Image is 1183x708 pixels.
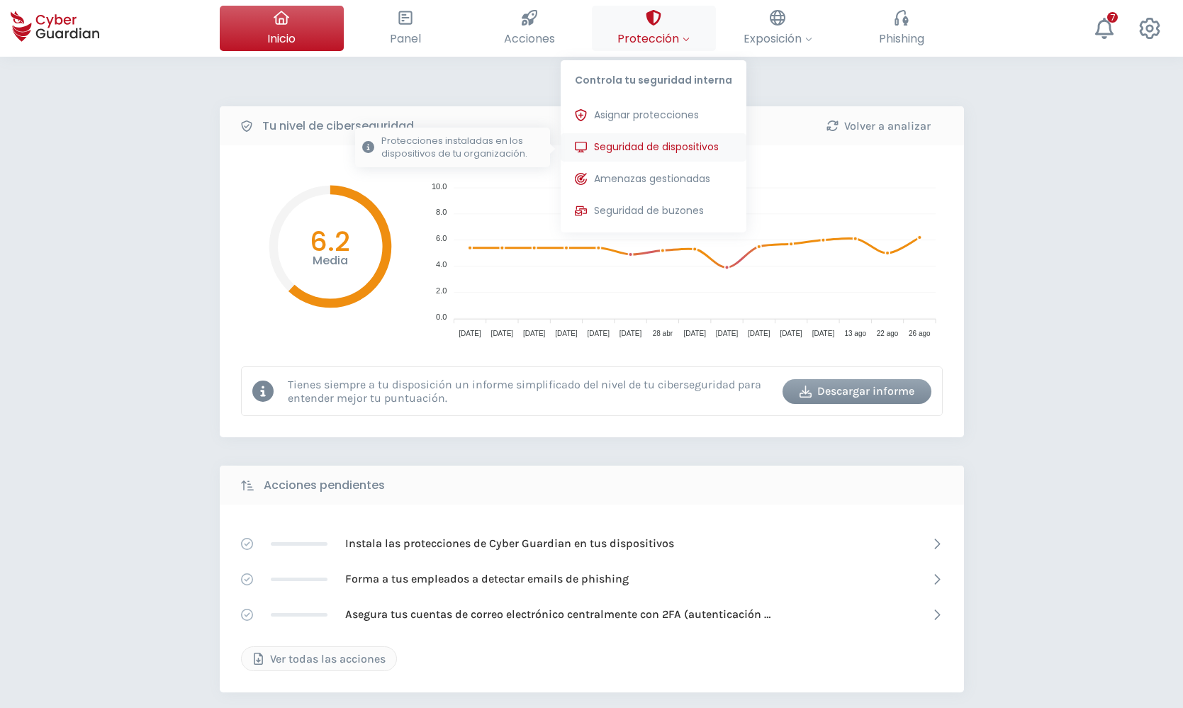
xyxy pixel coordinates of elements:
tspan: [DATE] [555,330,578,337]
div: Descargar informe [793,383,921,400]
tspan: [DATE] [683,330,706,337]
b: Tu nivel de ciberseguridad [262,118,414,135]
span: Protección [617,30,690,47]
div: Volver a analizar [815,118,943,135]
button: Amenazas gestionadas [561,165,746,193]
button: Panel [344,6,468,51]
span: Phishing [879,30,924,47]
b: Acciones pendientes [264,477,385,494]
button: Exposición [716,6,840,51]
button: Inicio [220,6,344,51]
tspan: 2.0 [436,286,447,295]
button: Seguridad de buzones [561,197,746,225]
span: Inicio [267,30,296,47]
p: Instala las protecciones de Cyber Guardian en tus dispositivos [345,536,674,551]
button: ProtecciónControla tu seguridad internaAsignar proteccionesSeguridad de dispositivosProtecciones ... [592,6,716,51]
tspan: 4.0 [436,260,447,269]
button: Descargar informe [783,379,931,404]
p: Protecciones instaladas en los dispositivos de tu organización. [381,135,543,160]
p: Controla tu seguridad interna [561,60,746,94]
tspan: 28 abr [652,330,673,337]
tspan: 22 ago [876,330,898,337]
span: Exposición [744,30,812,47]
span: Seguridad de dispositivos [594,140,719,154]
tspan: 8.0 [436,208,447,216]
tspan: [DATE] [812,330,834,337]
tspan: 0.0 [436,313,447,321]
tspan: [DATE] [780,330,802,337]
p: Tienes siempre a tu disposición un informe simplificado del nivel de tu ciberseguridad para enten... [288,378,772,405]
button: Ver todas las acciones [241,646,397,671]
tspan: 10.0 [431,182,446,191]
button: Acciones [468,6,592,51]
button: Seguridad de dispositivosProtecciones instaladas en los dispositivos de tu organización. [561,133,746,162]
div: 7 [1107,12,1118,23]
tspan: [DATE] [490,330,513,337]
tspan: [DATE] [619,330,641,337]
tspan: [DATE] [587,330,610,337]
tspan: 6.0 [436,234,447,242]
p: Forma a tus empleados a detectar emails de phishing [345,571,629,587]
div: Ver todas las acciones [252,651,386,668]
tspan: [DATE] [522,330,545,337]
tspan: [DATE] [715,330,738,337]
tspan: [DATE] [748,330,770,337]
span: Asignar protecciones [594,108,699,123]
span: Panel [390,30,421,47]
span: Amenazas gestionadas [594,172,710,186]
tspan: 26 ago [909,330,931,337]
button: Phishing [840,6,964,51]
p: Asegura tus cuentas de correo electrónico centralmente con 2FA (autenticación [PERSON_NAME] factor) [345,607,770,622]
button: Volver a analizar [804,113,953,138]
span: Seguridad de buzones [594,203,704,218]
span: Acciones [504,30,555,47]
button: Asignar protecciones [561,101,746,130]
tspan: 13 ago [844,330,866,337]
tspan: [DATE] [459,330,481,337]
